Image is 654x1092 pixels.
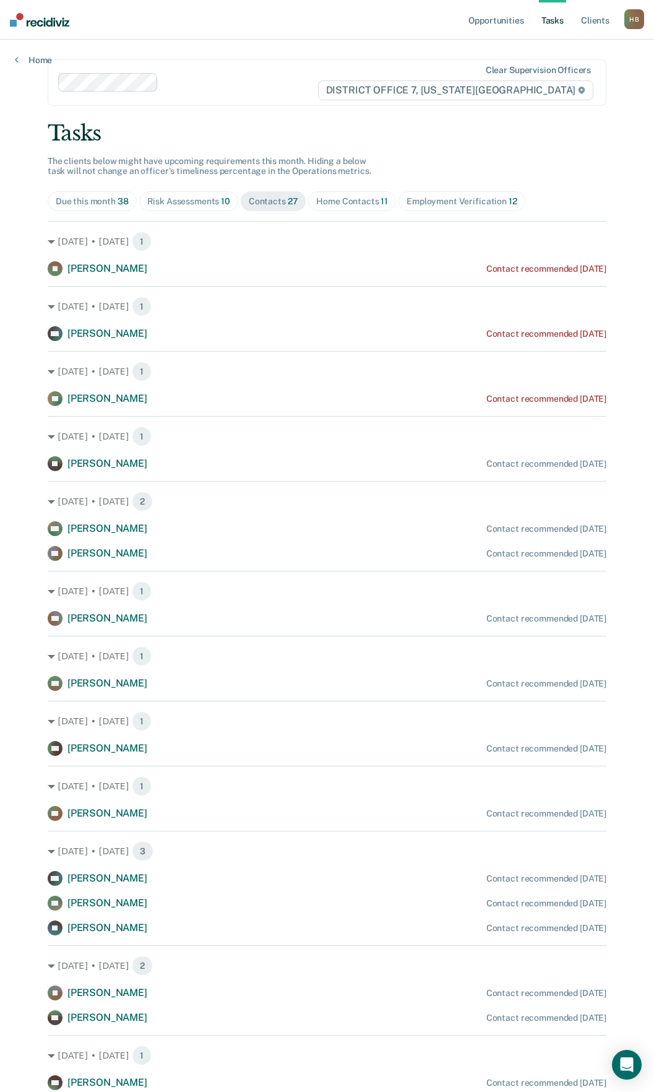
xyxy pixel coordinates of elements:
span: [PERSON_NAME] [67,872,147,884]
span: [PERSON_NAME] [67,327,147,339]
span: [PERSON_NAME] [67,392,147,404]
a: Home [15,54,52,66]
span: [PERSON_NAME] [67,262,147,274]
div: [DATE] • [DATE] 1 [48,711,606,731]
div: [DATE] • [DATE] 1 [48,1046,606,1065]
div: [DATE] • [DATE] 3 [48,841,606,861]
div: [DATE] • [DATE] 1 [48,581,606,601]
div: Employment Verification [407,196,517,207]
span: 2 [132,956,153,976]
span: 2 [132,492,153,511]
span: 1 [132,581,152,601]
div: [DATE] • [DATE] 1 [48,646,606,666]
div: [DATE] • [DATE] 1 [48,297,606,316]
div: Contact recommended [DATE] [486,923,606,934]
span: [PERSON_NAME] [67,1012,147,1023]
span: 1 [132,1046,152,1065]
div: Contact recommended [DATE] [486,394,606,404]
div: [DATE] • [DATE] 1 [48,362,606,381]
span: DISTRICT OFFICE 7, [US_STATE][GEOGRAPHIC_DATA] [318,80,593,100]
div: [DATE] • [DATE] 1 [48,232,606,251]
span: 1 [132,232,152,251]
div: Contact recommended [DATE] [486,548,606,559]
span: 11 [381,196,388,206]
span: 38 [118,196,129,206]
div: Contact recommended [DATE] [486,898,606,909]
div: Risk Assessments [147,196,230,207]
div: Contact recommended [DATE] [486,613,606,624]
span: [PERSON_NAME] [67,742,147,754]
span: 12 [509,196,517,206]
span: [PERSON_NAME] [67,547,147,559]
span: [PERSON_NAME] [67,457,147,469]
span: [PERSON_NAME] [67,922,147,934]
div: Contact recommended [DATE] [486,1078,606,1088]
div: [DATE] • [DATE] 1 [48,776,606,796]
div: Contact recommended [DATE] [486,524,606,534]
span: 3 [132,841,153,861]
div: Contact recommended [DATE] [486,329,606,339]
div: Contact recommended [DATE] [486,743,606,754]
div: Due this month [56,196,129,207]
span: [PERSON_NAME] [67,897,147,909]
div: Contact recommended [DATE] [486,1013,606,1023]
div: Contact recommended [DATE] [486,264,606,274]
div: Tasks [48,121,606,146]
div: Contact recommended [DATE] [486,873,606,884]
span: 1 [132,427,152,446]
span: [PERSON_NAME] [67,677,147,689]
div: Contact recommended [DATE] [486,459,606,469]
span: [PERSON_NAME] [67,1077,147,1088]
span: 1 [132,297,152,316]
span: 1 [132,646,152,666]
div: H B [624,9,644,29]
span: 1 [132,711,152,731]
div: [DATE] • [DATE] 1 [48,427,606,446]
span: [PERSON_NAME] [67,807,147,819]
button: HB [624,9,644,29]
div: Contact recommended [DATE] [486,808,606,819]
span: [PERSON_NAME] [67,987,147,999]
div: Contacts [249,196,298,207]
div: Open Intercom Messenger [612,1050,642,1080]
span: 10 [221,196,230,206]
div: Contact recommended [DATE] [486,988,606,999]
img: Recidiviz [10,13,69,27]
span: [PERSON_NAME] [67,522,147,534]
div: Contact recommended [DATE] [486,678,606,689]
div: [DATE] • [DATE] 2 [48,956,606,976]
span: [PERSON_NAME] [67,612,147,624]
span: 1 [132,362,152,381]
span: The clients below might have upcoming requirements this month. Hiding a below task will not chang... [48,156,371,176]
span: 27 [288,196,298,206]
div: Home Contacts [316,196,388,207]
span: 1 [132,776,152,796]
div: Clear supervision officers [486,65,591,76]
div: [DATE] • [DATE] 2 [48,492,606,511]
